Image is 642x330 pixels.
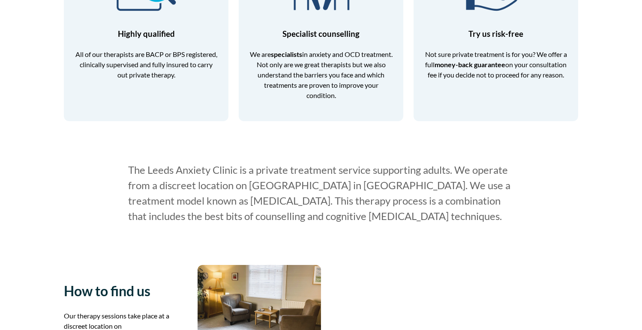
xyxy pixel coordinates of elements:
[249,29,393,39] h3: Specialist counselling
[64,282,187,299] h2: How to find us
[128,162,514,224] p: The Leeds Anxiety Clinic is a private treatment service supporting adults. We operate from a disc...
[424,49,568,80] p: Not sure private treatment is for you? We offer a full on your consultation fee if you decide not...
[249,49,393,101] p: We are in anxiety and OCD treatment. Not only are we great therapists but we also understand the ...
[424,29,568,39] h3: Try us risk-free
[435,60,505,68] strong: money-back guarantee
[74,29,218,39] h3: Highly qualified
[271,50,302,58] strong: specialists
[74,49,218,80] p: All of our therapists are BACP or BPS registered, clinically supervised and fully insured to carr...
